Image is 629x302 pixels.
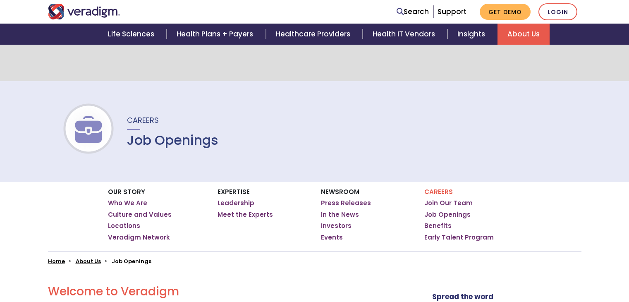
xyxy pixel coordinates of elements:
a: Veradigm Network [108,233,170,242]
strong: Spread the word [432,292,493,302]
a: Join Our Team [424,199,473,207]
a: About Us [497,24,550,45]
a: Who We Are [108,199,147,207]
a: Insights [447,24,497,45]
a: Get Demo [480,4,531,20]
a: Early Talent Program [424,233,494,242]
a: In the News [321,211,359,219]
a: Support [438,7,466,17]
a: Life Sciences [98,24,167,45]
a: Healthcare Providers [266,24,363,45]
a: Investors [321,222,352,230]
a: Locations [108,222,140,230]
a: Job Openings [424,211,471,219]
img: Veradigm logo [48,4,120,19]
a: Home [48,257,65,265]
span: Careers [127,115,159,125]
a: Events [321,233,343,242]
a: Press Releases [321,199,371,207]
a: About Us [76,257,101,265]
a: Leadership [218,199,254,207]
a: Meet the Experts [218,211,273,219]
a: Health Plans + Payers [167,24,265,45]
h2: Welcome to Veradigm [48,285,386,299]
a: Search [397,6,429,17]
h1: Job Openings [127,132,218,148]
a: Culture and Values [108,211,172,219]
a: Login [538,3,577,20]
a: Benefits [424,222,452,230]
a: Health IT Vendors [363,24,447,45]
